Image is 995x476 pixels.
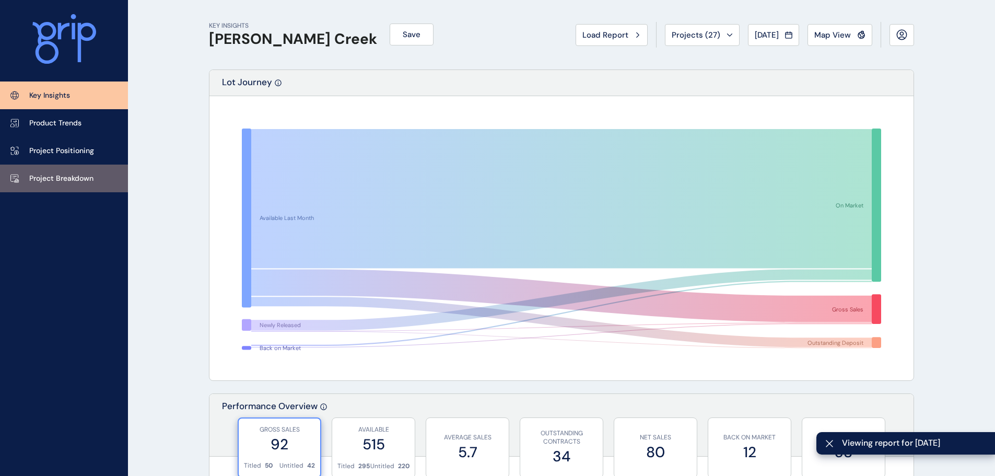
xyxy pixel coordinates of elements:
label: 5.7 [431,442,504,462]
p: Lot Journey [222,76,272,96]
p: KEY INSIGHTS [209,21,377,30]
p: Titled [337,462,355,471]
p: BACK ON MARKET [713,433,786,442]
p: OUTSTANDING CONTRACTS [525,429,598,447]
p: Untitled [370,462,394,471]
p: AVAILABLE [337,425,409,434]
p: Project Positioning [29,146,94,156]
h1: [PERSON_NAME] Creek [209,30,377,48]
button: Projects (27) [665,24,740,46]
p: GROSS SALES [244,425,315,434]
label: 80 [619,442,692,462]
p: NET SALES [619,433,692,442]
span: Projects ( 27 ) [672,30,720,40]
span: [DATE] [755,30,779,40]
p: Product Trends [29,118,81,129]
button: Load Report [576,24,648,46]
p: 42 [307,461,315,470]
button: Save [390,24,434,45]
p: NEWLY RELEASED [807,433,880,442]
button: [DATE] [748,24,799,46]
p: Key Insights [29,90,70,101]
label: 92 [244,434,315,455]
span: Load Report [582,30,628,40]
p: Titled [244,461,261,470]
p: 295 [358,462,370,471]
p: 50 [265,461,273,470]
span: Save [403,29,420,40]
p: AVERAGE SALES [431,433,504,442]
span: Map View [814,30,851,40]
p: Untitled [279,461,303,470]
label: 515 [337,434,409,455]
label: 12 [713,442,786,462]
label: 34 [525,446,598,467]
span: Viewing report for [DATE] [842,437,987,449]
label: 38 [807,442,880,462]
p: 220 [398,462,409,471]
button: Map View [807,24,872,46]
p: Performance Overview [222,400,318,456]
p: Project Breakdown [29,173,93,184]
